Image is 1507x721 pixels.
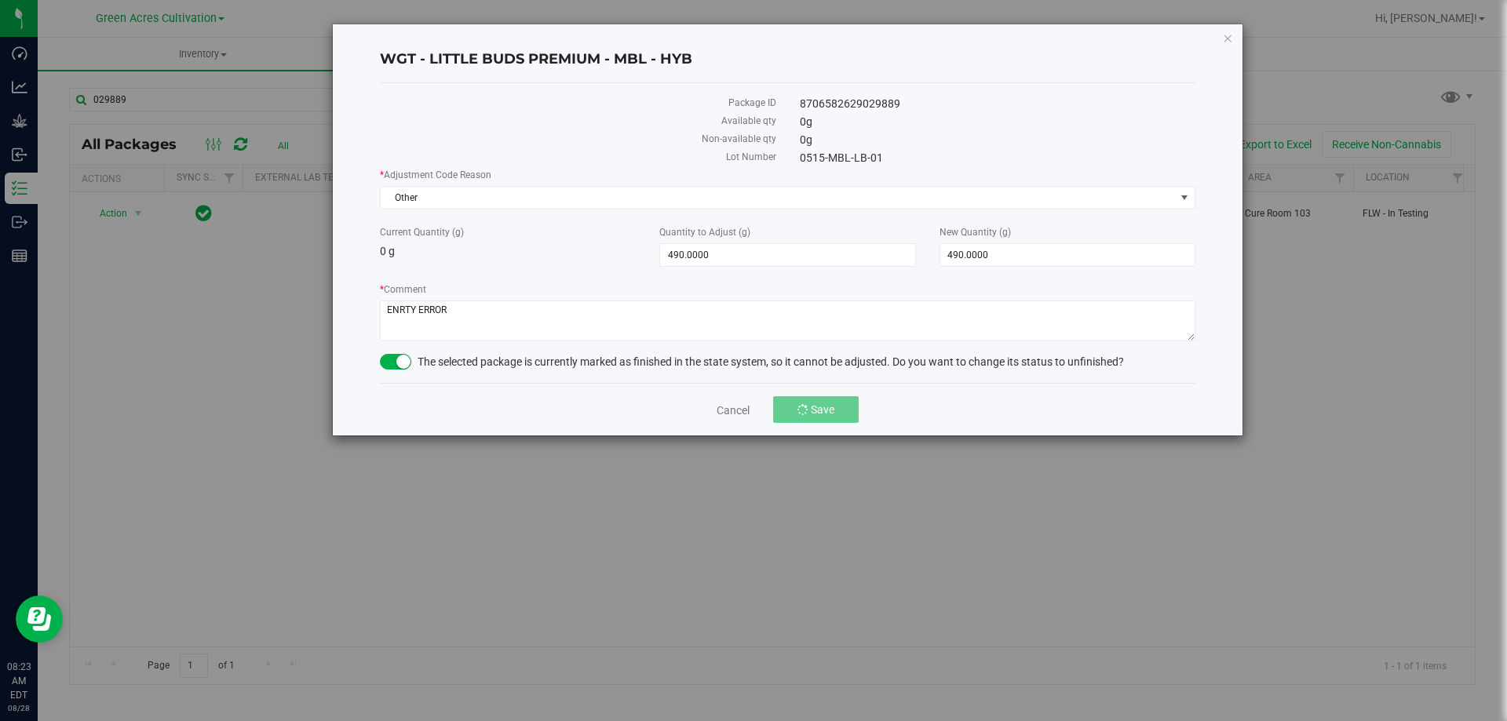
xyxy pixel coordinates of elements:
[380,225,636,239] label: Current Quantity (g)
[380,132,776,146] label: Non-available qty
[788,96,1208,112] div: 8706582629029889
[806,115,812,128] span: g
[16,595,63,643] iframe: Resource center
[800,115,812,128] span: 0
[1175,187,1195,209] span: select
[380,168,1195,182] label: Adjustment Code Reason
[380,282,1195,297] label: Comment
[380,150,776,164] label: Lot Number
[380,114,776,128] label: Available qty
[940,225,1195,239] label: New Quantity (g)
[788,150,1208,166] div: 0515-MBL-LB-01
[773,396,859,423] button: Save
[380,49,1195,70] h4: WGT - LITTLE BUDS PREMIUM - MBL - HYB
[380,96,776,110] label: Package ID
[418,355,1124,368] span: The selected package is currently marked as finished in the state system, so it cannot be adjuste...
[660,244,914,266] input: 490.0000
[717,402,750,418] a: Cancel
[806,133,812,146] span: g
[381,187,1175,209] span: Other
[380,245,395,257] span: 0 g
[659,225,915,239] label: Quantity to Adjust (g)
[811,403,834,416] span: Save
[800,133,812,146] span: 0
[940,244,1195,266] input: 490.0000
